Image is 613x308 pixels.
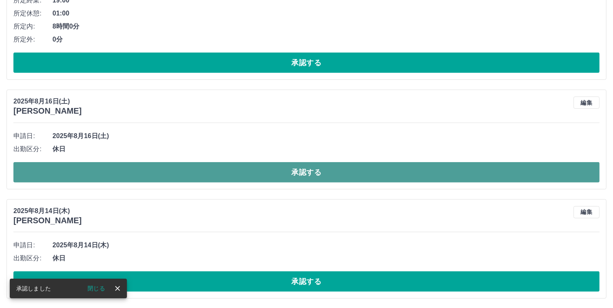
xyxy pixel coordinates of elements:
[52,131,600,141] span: 2025年8月16日(土)
[52,35,600,44] span: 0分
[574,97,600,109] button: 編集
[13,216,82,225] h3: [PERSON_NAME]
[13,97,82,106] p: 2025年8月16日(土)
[13,271,600,292] button: 承認する
[13,253,52,263] span: 出勤区分:
[52,253,600,263] span: 休日
[52,144,600,154] span: 休日
[111,282,124,295] button: close
[81,282,111,295] button: 閉じる
[13,35,52,44] span: 所定外:
[52,22,600,31] span: 8時間0分
[13,106,82,116] h3: [PERSON_NAME]
[13,131,52,141] span: 申請日:
[16,281,51,296] div: 承認しました
[13,53,600,73] button: 承認する
[13,162,600,183] button: 承認する
[13,9,52,18] span: 所定休憩:
[13,240,52,250] span: 申請日:
[52,9,600,18] span: 01:00
[13,144,52,154] span: 出勤区分:
[13,22,52,31] span: 所定内:
[13,206,82,216] p: 2025年8月14日(木)
[52,240,600,250] span: 2025年8月14日(木)
[574,206,600,218] button: 編集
